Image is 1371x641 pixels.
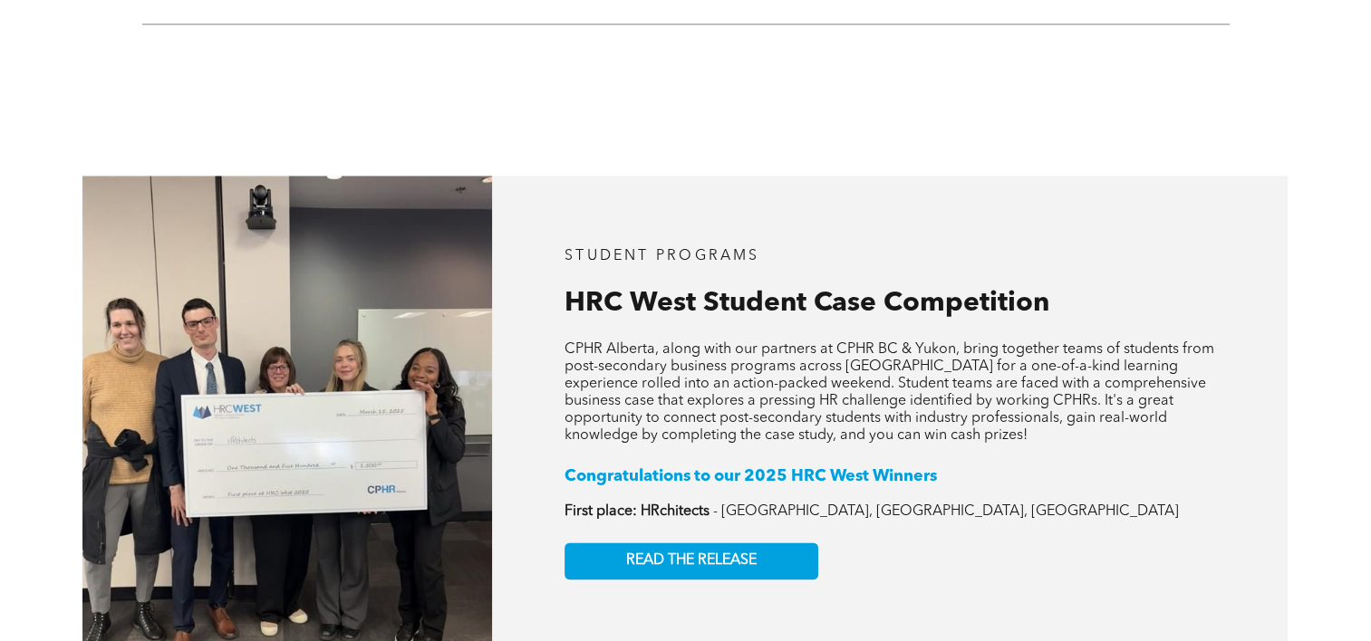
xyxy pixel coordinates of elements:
[565,504,710,519] strong: First place: HRchitects
[565,542,818,579] a: READ THE RELEASE
[565,249,759,263] span: STUDENT PROGRAMS
[565,342,1214,443] span: CPHR Alberta, along with our partners at CPHR BC & Yukon, bring together teams of students from p...
[721,504,1179,519] span: [GEOGRAPHIC_DATA], [GEOGRAPHIC_DATA], [GEOGRAPHIC_DATA]
[626,552,757,569] span: READ THE RELEASE
[565,468,937,484] span: Congratulations to our 2025 HRC West Winners
[565,290,1049,317] span: HRC West Student Case Competition
[713,504,718,519] span: -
